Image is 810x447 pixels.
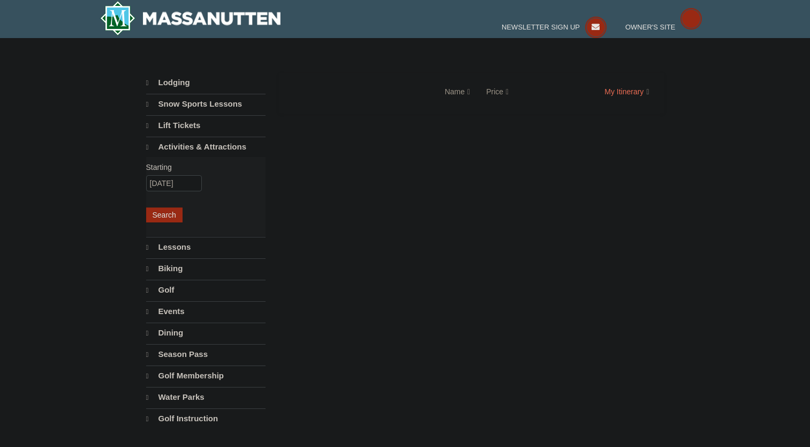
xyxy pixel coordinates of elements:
[146,73,266,93] a: Lodging
[146,207,183,222] button: Search
[146,237,266,257] a: Lessons
[146,387,266,407] a: Water Parks
[587,84,656,100] a: My Itinerary
[146,366,266,386] a: Golf Membership
[146,94,266,114] a: Snow Sports Lessons
[146,137,266,157] a: Activities & Attractions
[478,81,517,102] a: Price
[100,1,281,35] a: Massanutten Resort
[146,162,258,173] label: Starting
[625,23,676,31] span: Owner's Site
[502,23,580,31] span: Newsletter Sign Up
[146,258,266,279] a: Biking
[100,1,281,35] img: Massanutten Resort Logo
[437,81,478,102] a: Name
[146,323,266,343] a: Dining
[146,301,266,322] a: Events
[146,344,266,364] a: Season Pass
[146,280,266,300] a: Golf
[502,23,607,31] a: Newsletter Sign Up
[146,115,266,136] a: Lift Tickets
[625,23,702,31] a: Owner's Site
[146,408,266,429] a: Golf Instruction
